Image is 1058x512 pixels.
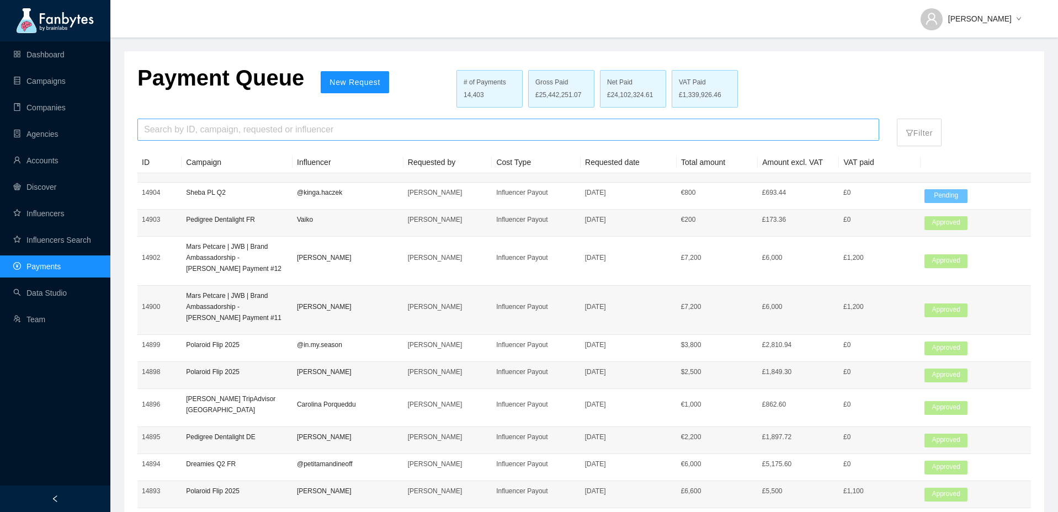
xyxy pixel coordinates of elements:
[496,187,576,198] p: Influencer Payout
[925,12,938,25] span: user
[843,339,916,350] p: £0
[496,431,576,442] p: Influencer Payout
[186,486,288,497] p: Polaroid Flip 2025
[681,214,753,225] p: € 200
[142,301,177,312] p: 14900
[13,130,59,138] a: containerAgencies
[681,187,753,198] p: € 800
[186,458,288,470] p: Dreamies Q2 FR
[186,339,288,350] p: Polaroid Flip 2025
[924,303,967,317] span: Approved
[408,252,488,263] p: [PERSON_NAME]
[535,77,587,88] div: Gross Paid
[762,214,834,225] p: £173.36
[758,152,839,173] th: Amount excl. VAT
[839,152,920,173] th: VAT paid
[13,77,66,86] a: databaseCampaigns
[762,187,834,198] p: £693.44
[681,301,753,312] p: £ 7,200
[408,486,488,497] p: [PERSON_NAME]
[924,342,967,355] span: Approved
[681,399,753,410] p: € 1,000
[297,187,399,198] p: @kinga.haczek
[496,339,576,350] p: Influencer Payout
[924,488,967,502] span: Approved
[585,187,672,198] p: [DATE]
[843,458,916,470] p: £0
[924,216,967,230] span: Approved
[13,103,66,112] a: bookCompanies
[137,152,182,173] th: ID
[464,77,515,88] div: # of Payments
[948,13,1012,25] span: [PERSON_NAME]
[843,252,916,263] p: £1,200
[13,315,45,324] a: usergroup-addTeam
[492,152,581,173] th: Cost Type
[1016,16,1022,23] span: down
[496,252,576,263] p: Influencer Payout
[585,214,672,225] p: [DATE]
[496,399,576,410] p: Influencer Payout
[13,156,59,165] a: userAccounts
[408,214,488,225] p: [PERSON_NAME]
[13,262,61,271] a: pay-circlePayments
[186,393,288,415] p: [PERSON_NAME] TripAdvisor [GEOGRAPHIC_DATA]
[408,301,488,312] p: [PERSON_NAME]
[843,214,916,225] p: £0
[186,290,288,323] p: Mars Petcare | JWB | Brand Ambassadorship - [PERSON_NAME] Payment #11
[13,209,64,218] a: starInfluencers
[408,399,488,410] p: [PERSON_NAME]
[496,366,576,377] p: Influencer Payout
[496,301,576,312] p: Influencer Payout
[762,339,834,350] p: £2,810.94
[321,71,389,93] button: New Request
[843,431,916,442] p: £0
[924,434,967,447] span: Approved
[297,301,399,312] p: [PERSON_NAME]
[681,339,753,350] p: $ 3,800
[843,399,916,410] p: £0
[607,90,653,100] span: £24,102,324.61
[912,6,1030,23] button: [PERSON_NAME]down
[142,486,177,497] p: 14893
[681,366,753,377] p: $ 2,500
[51,495,59,503] span: left
[585,458,672,470] p: [DATE]
[581,152,677,173] th: Requested date
[13,289,67,297] a: searchData Studio
[585,301,672,312] p: [DATE]
[762,399,834,410] p: £862.60
[924,401,967,415] span: Approved
[585,486,672,497] p: [DATE]
[677,152,758,173] th: Total amount
[585,252,672,263] p: [DATE]
[762,431,834,442] p: £1,897.72
[585,366,672,377] p: [DATE]
[293,152,403,173] th: Influencer
[297,366,399,377] p: [PERSON_NAME]
[186,187,288,198] p: Sheba PL Q2
[679,90,721,100] span: £1,339,926.46
[13,183,56,191] a: radar-chartDiscover
[681,458,753,470] p: € 6,000
[408,458,488,470] p: [PERSON_NAME]
[585,399,672,410] p: [DATE]
[679,77,731,88] div: VAT Paid
[142,399,177,410] p: 14896
[681,431,753,442] p: € 2,200
[186,241,288,274] p: Mars Petcare | JWB | Brand Ambassadorship - [PERSON_NAME] Payment #12
[142,339,177,350] p: 14899
[408,339,488,350] p: [PERSON_NAME]
[464,90,484,100] span: 14,403
[906,121,933,139] p: Filter
[924,254,967,268] span: Approved
[843,187,916,198] p: £0
[297,458,399,470] p: @petitamandineoff
[297,486,399,497] p: [PERSON_NAME]
[607,77,659,88] div: Net Paid
[182,152,293,173] th: Campaign
[13,50,65,59] a: appstoreDashboard
[496,214,576,225] p: Influencer Payout
[762,252,834,263] p: £6,000
[137,65,304,91] p: Payment Queue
